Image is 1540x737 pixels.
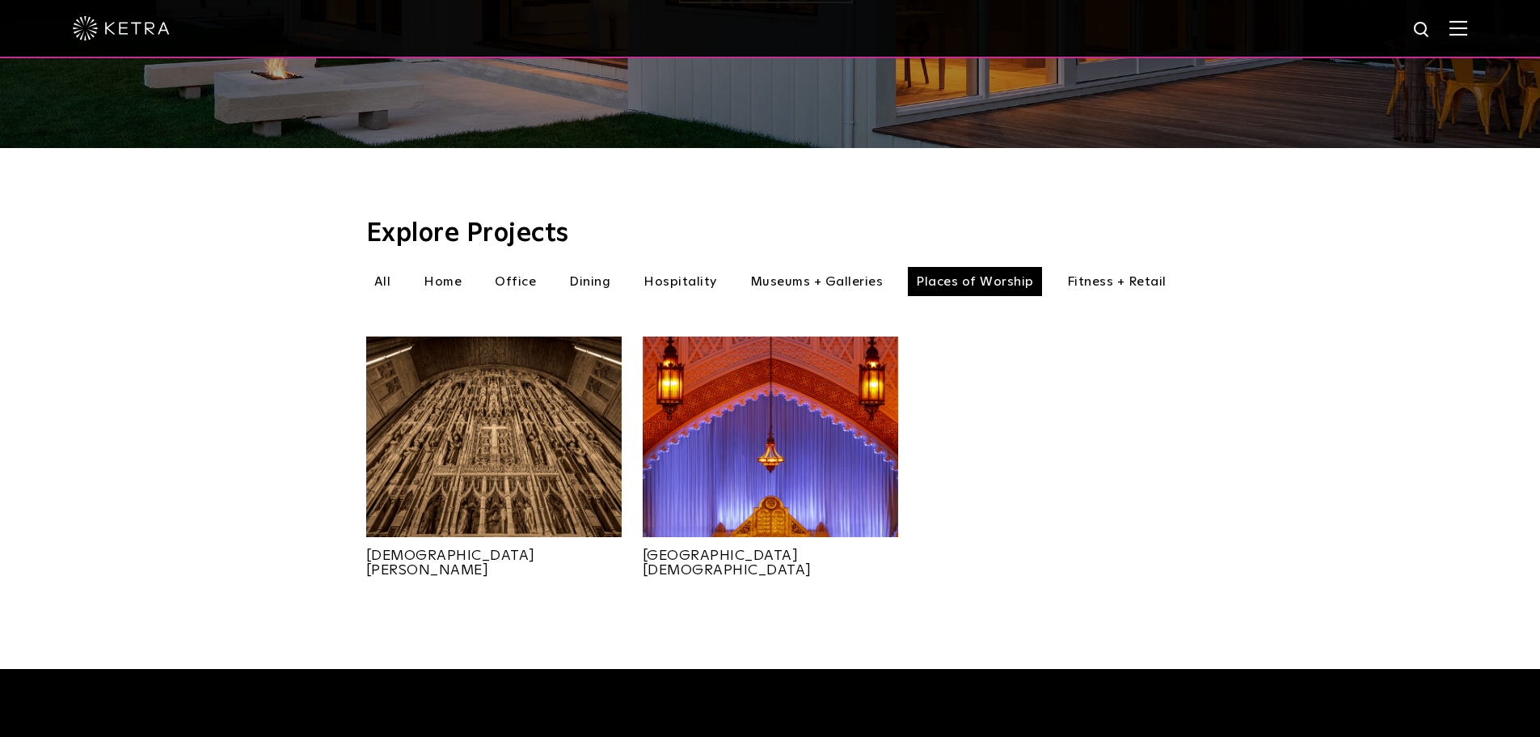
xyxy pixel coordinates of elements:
[366,267,399,296] li: All
[643,337,898,537] img: New-Project-Page-hero-(3x)_0005_Sanctuary_Park-Avenue-Synagogue_Color_24
[1412,20,1432,40] img: search icon
[1059,267,1175,296] li: Fitness + Retail
[643,537,898,578] a: [GEOGRAPHIC_DATA][DEMOGRAPHIC_DATA]
[366,221,1175,247] h3: Explore Projects
[366,537,622,578] a: [DEMOGRAPHIC_DATA][PERSON_NAME]
[561,267,618,296] li: Dining
[487,267,544,296] li: Office
[635,267,725,296] li: Hospitality
[73,16,170,40] img: ketra-logo-2019-white
[908,267,1042,296] li: Places of Worship
[366,337,622,537] img: New-Project-Page-hero-(3x)_0010_MB20170216_St.Thomas_IMG_0465
[1449,20,1467,36] img: Hamburger%20Nav.svg
[416,267,470,296] li: Home
[742,267,892,296] li: Museums + Galleries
